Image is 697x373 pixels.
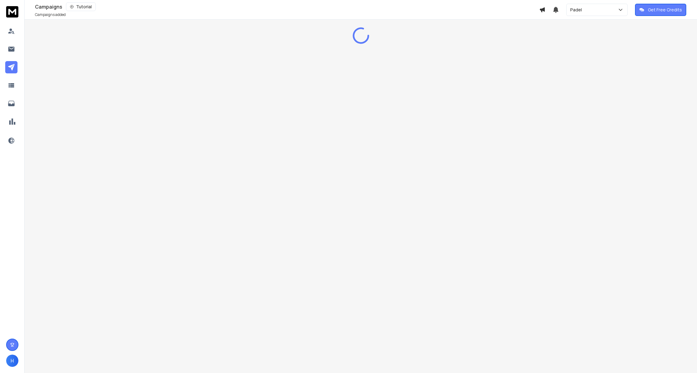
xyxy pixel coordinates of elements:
button: Get Free Credits [635,4,686,16]
button: Tutorial [66,2,96,11]
button: H [6,355,18,367]
div: Campaigns [35,2,539,11]
p: Get Free Credits [648,7,682,13]
p: Padel [570,7,584,13]
p: Campaigns added [35,12,66,17]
